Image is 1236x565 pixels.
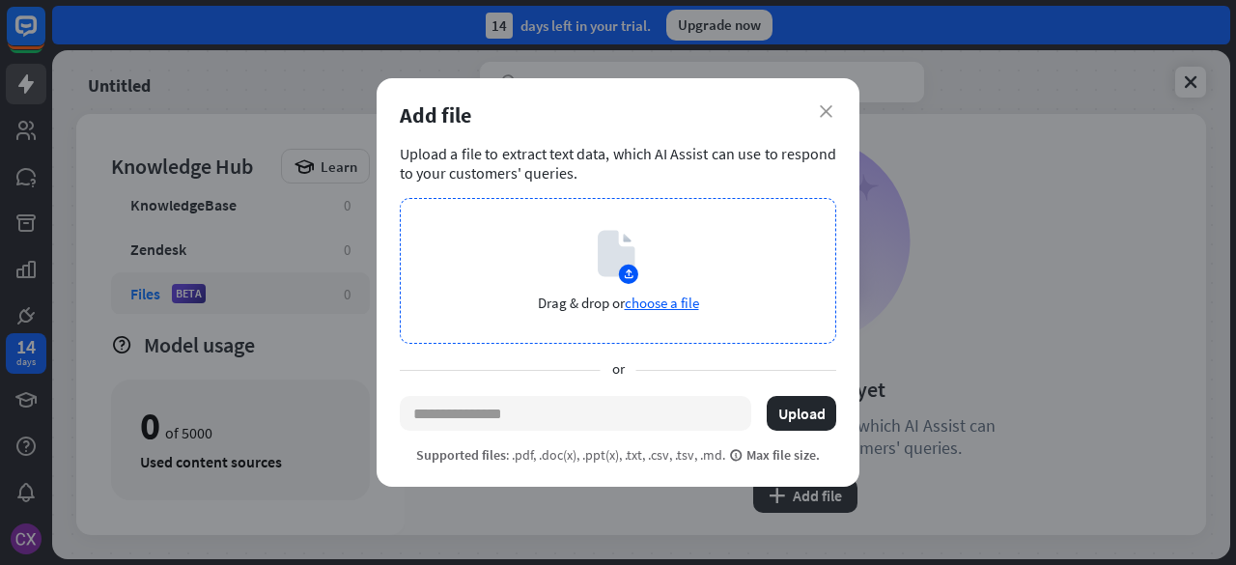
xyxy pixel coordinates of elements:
span: Max file size. [729,446,820,464]
button: Open LiveChat chat widget [15,8,73,66]
p: : .pdf, .doc(x), .ppt(x), .txt, .csv, .tsv, .md. [416,446,820,464]
button: Upload [767,396,836,431]
span: or [601,359,636,381]
i: close [820,105,832,118]
p: Drag & drop or [538,294,699,312]
span: choose a file [625,294,699,312]
div: Upload a file to extract text data, which AI Assist can use to respond to your customers' queries. [400,144,836,183]
div: Add file [400,101,836,128]
span: Supported files [416,446,506,464]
